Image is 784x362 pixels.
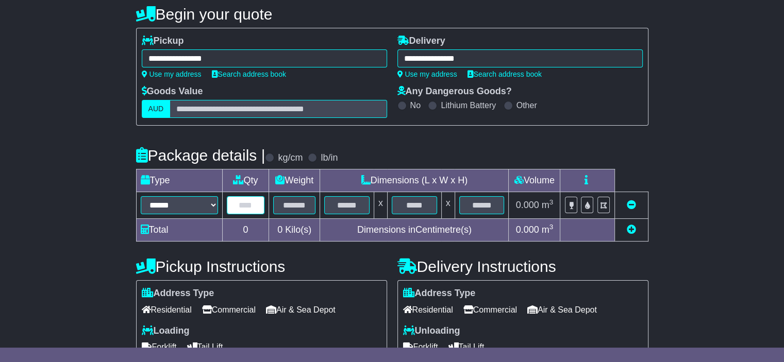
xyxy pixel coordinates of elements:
[187,339,223,355] span: Tail Lift
[321,152,338,164] label: lb/in
[516,225,539,235] span: 0.000
[136,258,387,275] h4: Pickup Instructions
[222,219,269,242] td: 0
[212,70,286,78] a: Search address book
[403,325,460,337] label: Unloading
[202,302,256,318] span: Commercial
[136,147,265,164] h4: Package details |
[277,225,282,235] span: 0
[509,169,560,192] td: Volume
[278,152,303,164] label: kg/cm
[448,339,485,355] span: Tail Lift
[527,302,597,318] span: Air & Sea Depot
[441,100,496,110] label: Lithium Battery
[441,192,455,219] td: x
[463,302,517,318] span: Commercial
[627,225,636,235] a: Add new item
[468,70,542,78] a: Search address book
[136,219,222,242] td: Total
[269,169,320,192] td: Weight
[410,100,421,110] label: No
[142,302,192,318] span: Residential
[142,288,214,299] label: Address Type
[516,100,537,110] label: Other
[374,192,387,219] td: x
[142,70,202,78] a: Use my address
[320,169,509,192] td: Dimensions (L x W x H)
[269,219,320,242] td: Kilo(s)
[516,200,539,210] span: 0.000
[403,302,453,318] span: Residential
[397,86,512,97] label: Any Dangerous Goods?
[136,169,222,192] td: Type
[266,302,336,318] span: Air & Sea Depot
[542,200,554,210] span: m
[397,36,445,47] label: Delivery
[403,288,476,299] label: Address Type
[397,70,457,78] a: Use my address
[549,223,554,231] sup: 3
[142,36,184,47] label: Pickup
[142,325,190,337] label: Loading
[403,339,438,355] span: Forklift
[397,258,648,275] h4: Delivery Instructions
[222,169,269,192] td: Qty
[542,225,554,235] span: m
[549,198,554,206] sup: 3
[627,200,636,210] a: Remove this item
[320,219,509,242] td: Dimensions in Centimetre(s)
[136,6,648,23] h4: Begin your quote
[142,339,177,355] span: Forklift
[142,100,171,118] label: AUD
[142,86,203,97] label: Goods Value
